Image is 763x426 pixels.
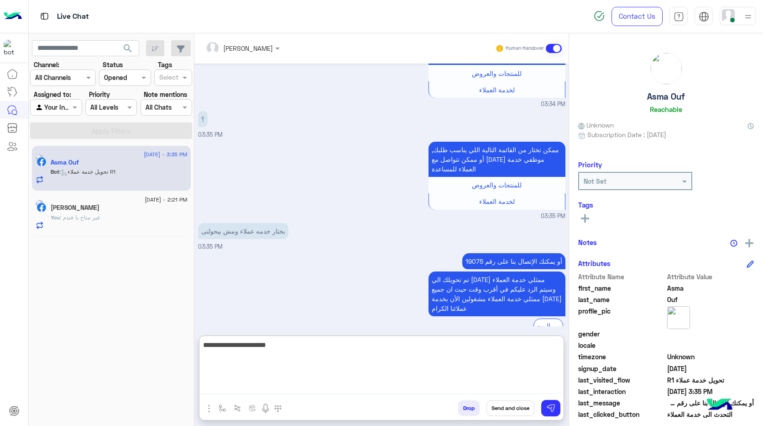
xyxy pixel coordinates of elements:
label: Priority [89,90,110,99]
img: 322208621163248 [4,40,20,56]
span: profile_pic [578,306,665,327]
span: غير متاح يا فندم [60,214,100,221]
h6: Attributes [578,259,611,267]
img: Logo [4,7,22,26]
p: Live Chat [57,11,89,23]
img: send attachment [204,403,214,414]
span: [DATE] - 2:21 PM [145,196,187,204]
span: للمنتجات والعروض [472,181,522,189]
span: Attribute Name [578,272,665,282]
h5: Asma Ouf [51,159,79,166]
span: 03:35 PM [541,212,565,221]
span: timezone [578,352,665,362]
span: تحويل خدمة عملاء R1 [667,375,754,385]
button: Send and close [486,400,534,416]
img: select flow [219,405,226,412]
img: picture [667,306,690,329]
span: last_clicked_button [578,410,665,419]
label: Channel: [34,60,59,69]
h6: Notes [578,238,597,246]
p: 1/9/2025, 3:35 PM [198,223,288,239]
label: Assigned to: [34,90,71,99]
img: userImage [722,9,735,22]
button: Apply Filters [30,122,192,139]
label: Note mentions [144,90,187,99]
a: Contact Us [611,7,663,26]
img: send voice note [260,403,271,414]
img: profile [742,11,754,22]
span: null [667,329,754,339]
span: signup_date [578,364,665,373]
img: create order [249,405,256,412]
span: [DATE] - 3:35 PM [144,150,187,159]
span: Unknown [667,352,754,362]
label: Tags [158,60,172,69]
span: لخدمة العملاء [479,86,515,94]
img: picture [36,154,44,162]
h5: Hanan Elmanzalawy [51,204,99,212]
img: notes [730,240,737,247]
h6: Tags [578,201,754,209]
span: You [51,214,60,221]
img: Facebook [37,203,46,212]
h6: Reachable [650,105,682,113]
img: send message [546,404,555,413]
span: Bot [51,168,59,175]
span: 03:35 PM [198,131,223,138]
span: gender [578,329,665,339]
div: الرجوع الى البوت [533,319,563,333]
img: Facebook [37,157,46,166]
span: locale [578,341,665,350]
span: 03:34 PM [541,100,565,109]
img: spinner [594,11,605,21]
p: 1/9/2025, 3:35 PM [429,272,565,316]
h6: Priority [578,160,602,169]
button: select flow [215,400,230,415]
span: للمنتجات والعروض [472,69,522,77]
img: picture [36,200,44,208]
span: : تحويل خدمة عملاء R1 [59,168,115,175]
span: Asma [667,283,754,293]
small: Human Handover [506,45,544,52]
button: Drop [458,400,480,416]
p: 1/9/2025, 3:35 PM [198,111,208,127]
span: last_interaction [578,387,665,396]
span: Unknown [578,120,614,130]
label: Status [103,60,123,69]
button: Trigger scenario [230,400,245,415]
span: first_name [578,283,665,293]
h5: Asma Ouf [647,91,685,102]
img: Trigger scenario [234,405,241,412]
span: search [122,43,133,54]
button: create order [245,400,260,415]
p: 1/9/2025, 3:35 PM [429,142,565,177]
span: أو يمكنك الإتصال بنا على رقم 19075 [667,398,754,408]
span: last_name [578,295,665,304]
a: tab [669,7,688,26]
img: hulul-logo.png [704,389,736,421]
span: 2025-08-02T14:53:38.034Z [667,364,754,373]
span: 2025-09-01T12:35:51.606Z [667,387,754,396]
span: null [667,341,754,350]
span: last_visited_flow [578,375,665,385]
img: add [745,239,753,247]
img: tab [674,11,684,22]
img: tab [699,11,709,22]
span: last_message [578,398,665,408]
p: 1/9/2025, 3:35 PM [462,253,565,269]
img: make a call [274,405,282,412]
div: Select [158,72,178,84]
span: Subscription Date : [DATE] [587,130,666,139]
span: Attribute Value [667,272,754,282]
span: 03:35 PM [198,243,223,250]
span: Ouf [667,295,754,304]
img: picture [651,53,682,84]
img: tab [39,11,50,22]
button: search [117,40,139,60]
span: التحدث الى خدمة العملاء [667,410,754,419]
span: لخدمة العملاء [479,197,515,205]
